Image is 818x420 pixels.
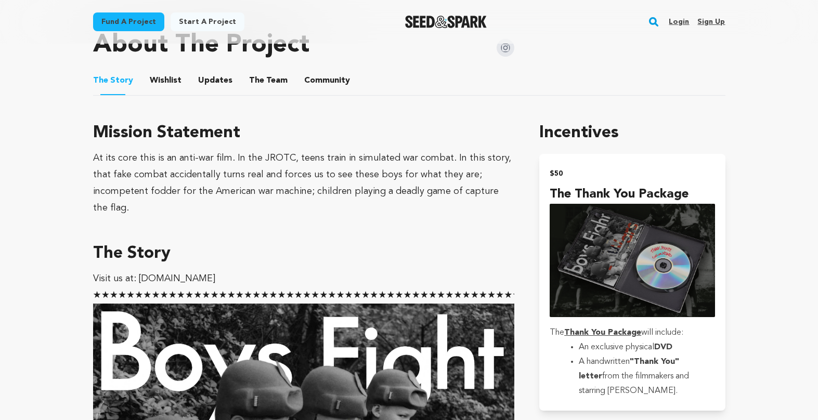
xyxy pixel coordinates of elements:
h1: Incentives [539,121,725,146]
a: Sign up [697,14,725,30]
a: Start a project [171,12,244,31]
img: Seed&Spark Instagram Icon [497,39,514,57]
img: Seed&Spark Logo Dark Mode [405,16,487,28]
span: Team [249,74,288,87]
strong: DVD [654,343,672,351]
span: Story [93,74,133,87]
h4: The Thank You Package [550,185,715,204]
h3: Mission Statement [93,121,515,146]
span: ★★★★★★★★★★★★★★★★★★★★★★★★★★★★★★★★★★★★★★★★★★★★★★★★★★★★★★★★★★★★★★★★★★★★ [93,291,664,300]
p: Visit us at: [DOMAIN_NAME] [93,270,515,287]
a: Fund a project [93,12,164,31]
span: Updates [198,74,232,87]
p: The will include: [550,325,715,340]
h2: $50 [550,166,715,181]
img: incentive [550,204,715,318]
button: $50 The Thank You Package incentive TheThank You Packagewill include:An exclusive physicalDVD A h... [539,154,725,411]
li: An exclusive physical [579,340,702,355]
a: Login [669,14,689,30]
span: The [249,74,264,87]
div: At its core this is an anti-war film. In the JROTC, teens train in simulated war combat. In this ... [93,150,515,216]
span: The [93,74,108,87]
h3: The Story [93,241,515,266]
h1: About The Project [93,33,309,58]
span: Wishlist [150,74,181,87]
span: Community [304,74,350,87]
u: Thank You Package [564,329,641,337]
a: Seed&Spark Homepage [405,16,487,28]
li: A handwritten from the filmmakers and starring [PERSON_NAME]. [579,355,702,398]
